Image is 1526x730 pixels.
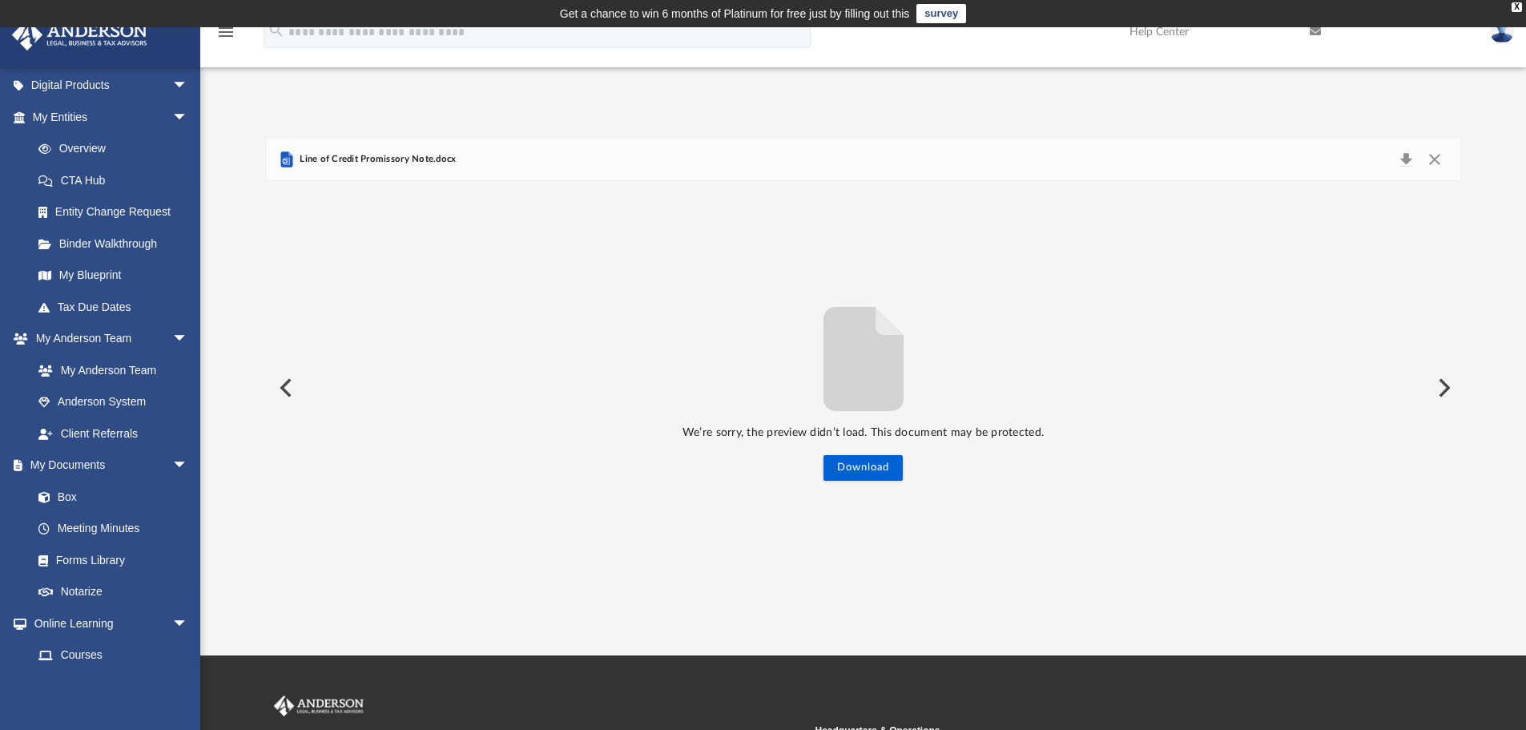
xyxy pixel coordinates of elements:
a: Forms Library [22,544,196,576]
a: Notarize [22,576,204,608]
span: arrow_drop_down [172,607,204,640]
img: User Pic [1490,20,1514,43]
img: Anderson Advisors Platinum Portal [271,696,367,716]
p: We’re sorry, the preview didn’t load. This document may be protected. [267,423,1460,443]
a: Online Learningarrow_drop_down [11,607,204,639]
a: Courses [22,639,204,672]
button: Next File [1425,365,1460,410]
a: My Blueprint [22,260,204,292]
i: menu [216,22,236,42]
a: Client Referrals [22,417,204,450]
button: Close [1420,148,1449,171]
a: My Anderson Team [22,354,196,386]
a: Anderson System [22,386,204,418]
button: Download [1391,148,1420,171]
span: Line of Credit Promissory Note.docx [296,152,457,167]
a: Entity Change Request [22,196,212,228]
button: Download [823,455,903,481]
a: My Anderson Teamarrow_drop_down [11,323,204,355]
a: Tax Due Dates [22,291,212,323]
button: Previous File [267,365,302,410]
div: File preview [267,181,1460,595]
a: Digital Productsarrow_drop_down [11,70,212,102]
a: Box [22,481,196,513]
a: Binder Walkthrough [22,228,212,260]
a: CTA Hub [22,164,212,196]
span: arrow_drop_down [172,323,204,356]
a: Video Training [22,671,196,703]
span: arrow_drop_down [172,101,204,134]
div: close [1512,2,1522,12]
a: My Documentsarrow_drop_down [11,450,204,482]
a: My Entitiesarrow_drop_down [11,101,212,133]
a: menu [216,30,236,42]
i: search [268,22,285,39]
img: Anderson Advisors Platinum Portal [7,19,152,50]
span: arrow_drop_down [172,450,204,482]
div: Get a chance to win 6 months of Platinum for free just by filling out this [560,4,910,23]
a: survey [916,4,966,23]
div: Preview [267,139,1460,595]
a: Meeting Minutes [22,513,204,545]
span: arrow_drop_down [172,70,204,103]
a: Overview [22,133,212,165]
